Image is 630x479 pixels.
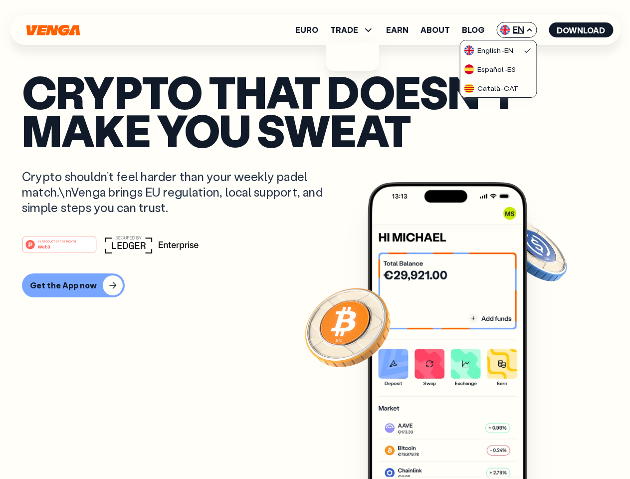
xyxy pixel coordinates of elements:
a: flag-catCatalà-CAT [460,78,536,97]
div: Català - CAT [464,83,518,93]
button: Get the App now [22,273,125,297]
div: Español - ES [464,64,516,74]
a: Blog [462,26,484,34]
span: TRADE [330,24,374,36]
svg: Home [25,24,81,36]
p: Crypto that doesn’t make you sweat [22,72,608,149]
a: flag-ukEnglish-EN [460,40,536,59]
img: flag-es [464,64,474,74]
img: flag-uk [500,25,510,35]
div: English - EN [464,45,513,55]
span: EN [496,22,537,38]
img: flag-uk [464,45,474,55]
p: Crypto shouldn’t feel harder than your weekly padel match.\nVenga brings EU regulation, local sup... [22,169,337,216]
tspan: Web3 [38,243,50,249]
img: flag-cat [464,83,474,93]
button: Download [549,22,613,37]
img: USDC coin [497,215,569,286]
a: About [420,26,450,34]
span: TRADE [330,26,358,34]
a: #1 PRODUCT OF THE MONTHWeb3 [22,242,97,255]
a: flag-esEspañol-ES [460,59,536,78]
a: Earn [386,26,409,34]
a: Euro [295,26,318,34]
img: Bitcoin [303,282,393,372]
tspan: #1 PRODUCT OF THE MONTH [38,239,76,242]
div: Get the App now [30,280,97,290]
a: Get the App now [22,273,608,297]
